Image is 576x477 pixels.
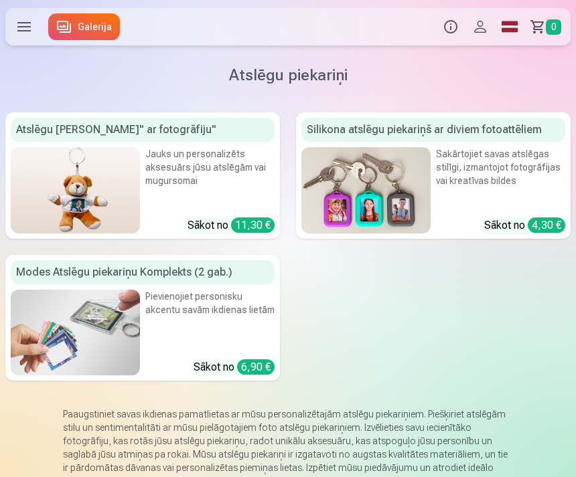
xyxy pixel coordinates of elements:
[301,118,565,142] div: Silikona atslēgu piekariņš ar diviem fotoattēliem
[145,147,275,199] div: Jauks un personalizēts aksesuārs jūsu atslēgām vai mugursomai
[11,147,140,233] img: Atslēgu piekariņš Lācītis" ar fotogrāfiju"
[528,217,565,233] div: 4,30 €
[16,64,560,86] h1: Atslēgu piekariņi
[484,217,565,233] div: Sākot no
[194,359,275,375] div: Sākot no
[11,260,275,284] div: Modes Atslēgu piekariņu Komplekts (2 gab.)
[465,8,495,45] button: Profils
[231,217,275,233] div: 11,30 €
[524,8,571,45] a: Grozs0
[436,147,565,199] div: Sakārtojiet savas atslēgas stilīgi, izmantojot fotogrāfijas vai kreatīvas bildes
[11,118,275,142] div: Atslēgu [PERSON_NAME]" ar fotogrāfiju"
[495,8,524,45] a: Global
[5,112,280,239] a: Atslēgu piekariņš Lācītis" ar fotogrāfiju"Atslēgu [PERSON_NAME]" ar fotogrāfiju"Jauks un personal...
[296,112,571,239] a: Silikona atslēgu piekariņš ar diviem fotoattēliemSilikona atslēgu piekariņš ar diviem fotoattēlie...
[188,217,275,233] div: Sākot no
[5,255,280,381] a: Modes Atslēgu piekariņu Komplekts (2 gab.)Modes Atslēgu piekariņu Komplekts (2 gab.)Pievienojiet ...
[11,290,140,376] img: Modes Atslēgu piekariņu Komplekts (2 gab.)
[237,359,275,375] div: 6,90 €
[301,147,431,233] img: Silikona atslēgu piekariņš ar diviem fotoattēliem
[436,8,465,45] button: Info
[48,13,120,40] a: Galerija
[145,290,275,335] div: Pievienojiet personisku akcentu savām ikdienas lietām
[546,19,561,35] span: 0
